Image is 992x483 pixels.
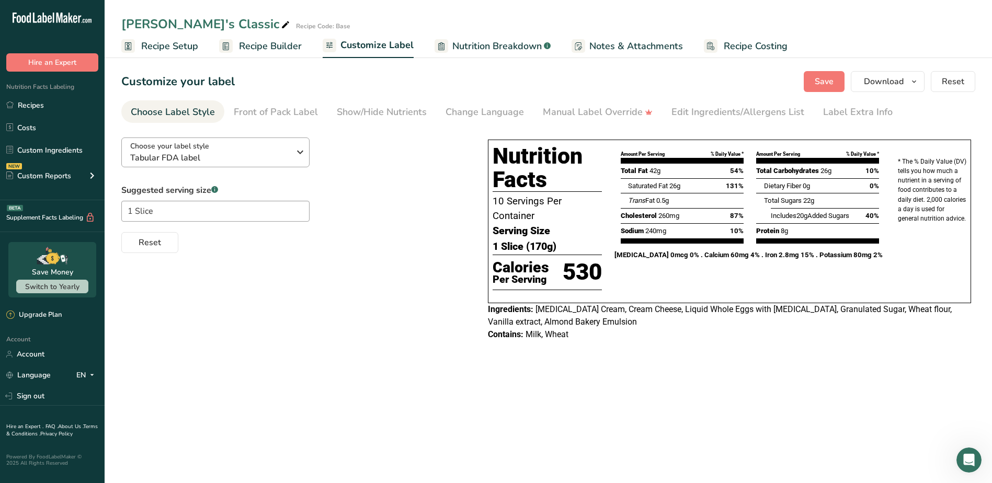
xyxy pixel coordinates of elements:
span: Customize Label [340,38,414,52]
span: Recipe Builder [239,39,302,53]
div: EN [76,369,98,382]
span: 54% [730,166,744,176]
span: 20g [796,212,807,220]
a: Privacy Policy [40,430,73,438]
div: Choose Label Style [131,105,215,119]
a: Recipe Builder [219,34,302,58]
span: 22g [803,197,814,204]
div: Save Money [32,267,73,278]
p: 530 [563,255,602,290]
div: Powered By FoodLabelMaker © 2025 All Rights Reserved [6,454,98,466]
div: NEW [6,163,22,169]
span: Dietary Fiber [764,182,801,190]
span: 42g [649,167,660,175]
span: Tabular FDA label [130,152,290,164]
button: Download [851,71,925,92]
i: Trans [628,197,645,204]
span: Reset [942,75,964,88]
button: Reset [121,232,178,253]
span: 240mg [645,227,666,235]
a: Language [6,366,51,384]
div: [PERSON_NAME]'s Classic [121,15,292,33]
span: 0.5g [656,197,669,204]
button: Choose your label style Tabular FDA label [121,137,310,167]
span: Includes Added Sugars [771,212,849,220]
div: Label Extra Info [823,105,893,119]
label: Suggested serving size [121,184,310,197]
div: Custom Reports [6,170,71,181]
button: Save [804,71,845,92]
span: 0% [870,181,879,191]
a: Terms & Conditions . [6,423,98,438]
div: Front of Pack Label [234,105,318,119]
a: Nutrition Breakdown [435,34,551,58]
div: BETA [7,205,23,211]
span: 260mg [658,212,679,220]
span: Save [815,75,834,88]
span: 131% [726,181,744,191]
a: Customize Label [323,33,414,59]
div: Amount Per Serving [621,151,665,158]
span: Download [864,75,904,88]
span: Switch to Yearly [25,282,79,292]
p: 10 Servings Per Container [493,194,602,223]
p: * The % Daily Value (DV) tells you how much a nutrient in a serving of food contributes to a dail... [898,157,966,223]
span: Serving Size [493,223,550,239]
h1: Customize your label [121,73,235,90]
span: Contains: [488,329,523,339]
p: Calories [493,260,549,275]
button: Switch to Yearly [16,280,88,293]
div: Show/Hide Nutrients [337,105,427,119]
span: 8g [781,227,788,235]
button: Reset [931,71,975,92]
iframe: Intercom live chat [956,447,982,473]
span: Fat [628,197,655,204]
span: Recipe Costing [724,39,788,53]
a: Hire an Expert . [6,423,43,430]
span: Cholesterol [621,212,657,220]
span: 40% [865,211,879,221]
span: Total Carbohydrates [756,167,819,175]
span: 1 Slice (170g) [493,239,556,255]
span: Protein [756,227,779,235]
div: Amount Per Serving [756,151,800,158]
span: 87% [730,211,744,221]
div: Upgrade Plan [6,310,62,320]
div: % Daily Value * [711,151,744,158]
a: Recipe Costing [704,34,788,58]
span: 26g [669,182,680,190]
div: Change Language [446,105,524,119]
p: Per Serving [493,275,549,284]
span: Total Fat [621,167,648,175]
div: Recipe Code: Base [296,21,350,31]
span: 26g [820,167,831,175]
span: Total Sugars [764,197,802,204]
span: [MEDICAL_DATA] Cream, Cream Cheese, Liquid Whole Eggs with [MEDICAL_DATA], Granulated Sugar, Whea... [488,304,952,327]
span: Reset [139,236,161,249]
span: Recipe Setup [141,39,198,53]
p: [MEDICAL_DATA] 0mcg 0% . Calcium 60mg 4% . Iron 2.8mg 15% . Potassium 80mg 2% [614,250,885,260]
span: 10% [865,166,879,176]
a: Recipe Setup [121,34,198,58]
div: Edit Ingredients/Allergens List [671,105,804,119]
span: Sodium [621,227,644,235]
h1: Nutrition Facts [493,144,602,192]
span: Milk, Wheat [526,329,568,339]
span: 0g [803,182,810,190]
a: Notes & Attachments [572,34,683,58]
button: Hire an Expert [6,53,98,72]
span: Saturated Fat [628,182,668,190]
span: Nutrition Breakdown [452,39,542,53]
span: 10% [730,226,744,236]
div: Manual Label Override [543,105,653,119]
a: About Us . [58,423,83,430]
span: Ingredients: [488,304,533,314]
div: % Daily Value * [846,151,879,158]
span: Notes & Attachments [589,39,683,53]
a: FAQ . [45,423,58,430]
span: Choose your label style [130,141,209,152]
